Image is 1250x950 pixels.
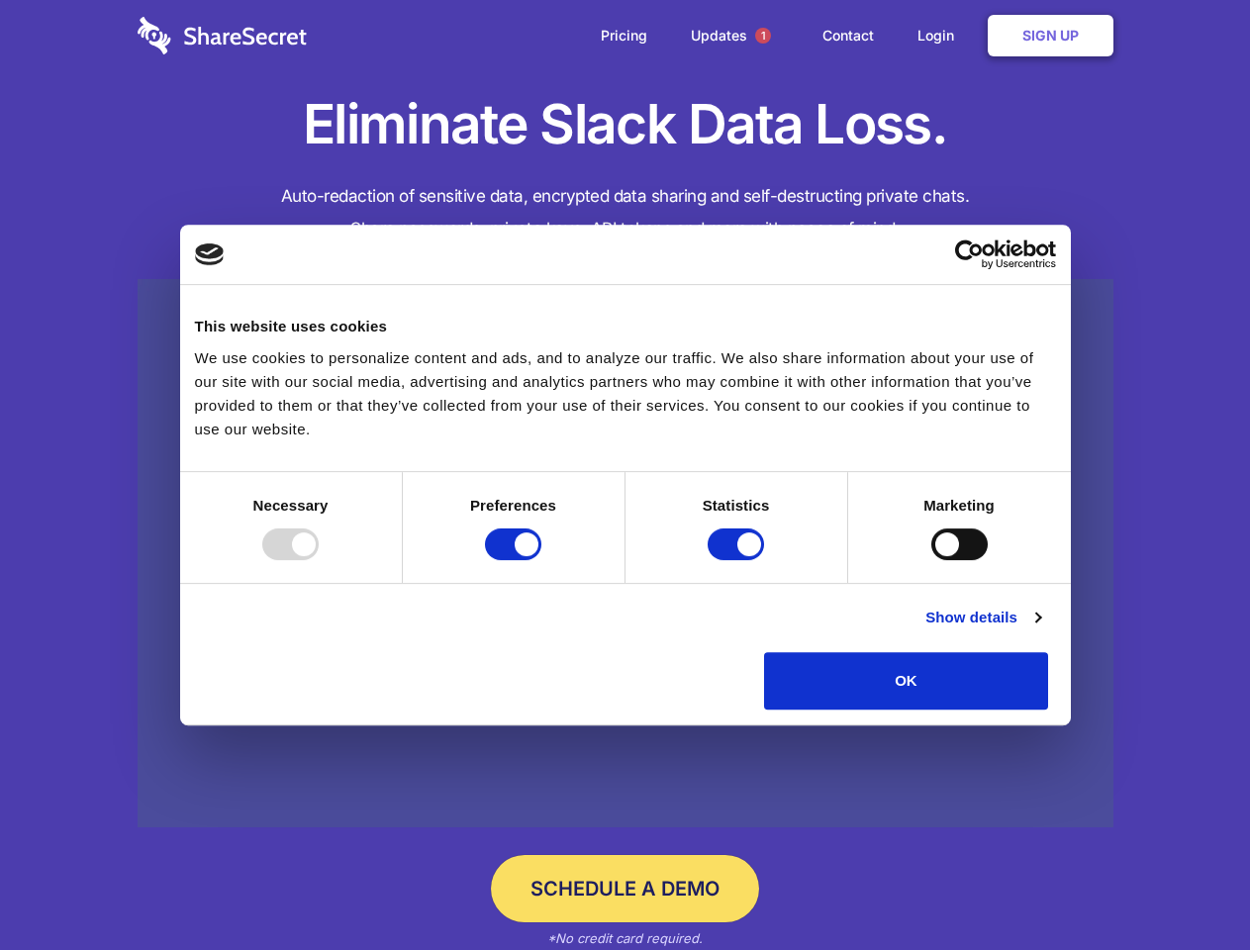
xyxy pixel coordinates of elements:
img: logo-wordmark-white-trans-d4663122ce5f474addd5e946df7df03e33cb6a1c49d2221995e7729f52c070b2.svg [138,17,307,54]
a: Sign Up [988,15,1113,56]
strong: Necessary [253,497,329,514]
span: 1 [755,28,771,44]
a: Contact [803,5,894,66]
strong: Statistics [703,497,770,514]
h4: Auto-redaction of sensitive data, encrypted data sharing and self-destructing private chats. Shar... [138,180,1113,245]
a: Login [898,5,984,66]
em: *No credit card required. [547,930,703,946]
button: OK [764,652,1048,710]
a: Usercentrics Cookiebot - opens in a new window [883,239,1056,269]
a: Schedule a Demo [491,855,759,922]
strong: Preferences [470,497,556,514]
a: Pricing [581,5,667,66]
img: logo [195,243,225,265]
div: This website uses cookies [195,315,1056,338]
div: We use cookies to personalize content and ads, and to analyze our traffic. We also share informat... [195,346,1056,441]
a: Show details [925,606,1040,629]
a: Wistia video thumbnail [138,279,1113,828]
h1: Eliminate Slack Data Loss. [138,89,1113,160]
strong: Marketing [923,497,995,514]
